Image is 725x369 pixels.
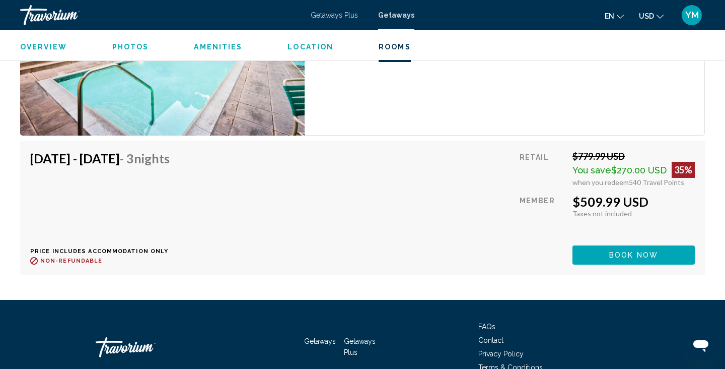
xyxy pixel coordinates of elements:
a: Getaways [304,337,336,345]
p: Price includes accommodation only [30,248,177,255]
div: Retail [520,151,565,187]
span: Nights [134,151,170,166]
a: Getaways Plus [344,337,376,356]
a: Travorium [96,332,196,362]
span: $270.00 USD [611,165,667,175]
a: Getaways [378,11,414,19]
h4: [DATE] - [DATE] [30,151,170,166]
span: Overview [20,43,67,51]
div: $779.99 USD [572,151,695,162]
span: Location [287,43,333,51]
button: Overview [20,42,67,51]
button: Change language [605,9,624,23]
span: Amenities [194,43,242,51]
span: You save [572,165,611,175]
span: 540 Travel Points [629,178,684,187]
div: Member [520,194,565,238]
button: Book now [572,245,695,264]
span: YM [685,10,699,20]
div: 35% [672,162,695,178]
span: Taxes not included [572,209,632,218]
span: - 3 [120,151,170,166]
button: User Menu [679,5,705,26]
button: Amenities [194,42,242,51]
span: Non-refundable [40,258,102,264]
a: Travorium [20,5,301,25]
span: Photos [112,43,149,51]
span: USD [639,12,654,20]
iframe: Button to launch messaging window [685,329,717,361]
a: FAQs [478,323,495,331]
button: Rooms [379,42,411,51]
div: $509.99 USD [572,194,695,209]
a: Getaways Plus [311,11,358,19]
button: Photos [112,42,149,51]
a: Contact [478,336,503,344]
span: when you redeem [572,178,629,187]
button: Change currency [639,9,664,23]
button: Location [287,42,333,51]
span: Rooms [379,43,411,51]
span: Book now [609,252,658,260]
span: en [605,12,614,20]
a: Privacy Policy [478,350,524,358]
